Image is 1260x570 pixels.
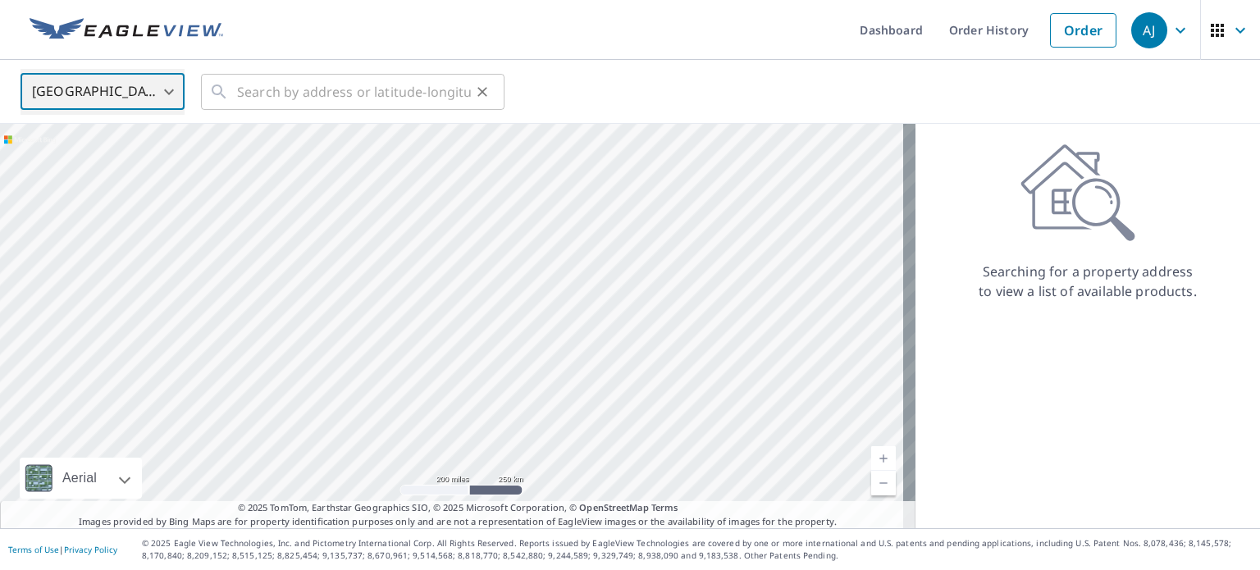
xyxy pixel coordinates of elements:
[21,69,185,115] div: [GEOGRAPHIC_DATA]
[20,458,142,499] div: Aerial
[142,537,1252,562] p: © 2025 Eagle View Technologies, Inc. and Pictometry International Corp. All Rights Reserved. Repo...
[1131,12,1167,48] div: AJ
[238,501,678,515] span: © 2025 TomTom, Earthstar Geographics SIO, © 2025 Microsoft Corporation, ©
[978,262,1198,301] p: Searching for a property address to view a list of available products.
[871,471,896,495] a: Current Level 5, Zoom Out
[57,458,102,499] div: Aerial
[64,544,117,555] a: Privacy Policy
[8,544,59,555] a: Terms of Use
[1050,13,1116,48] a: Order
[871,446,896,471] a: Current Level 5, Zoom In
[579,501,648,513] a: OpenStreetMap
[30,18,223,43] img: EV Logo
[237,69,471,115] input: Search by address or latitude-longitude
[651,501,678,513] a: Terms
[471,80,494,103] button: Clear
[8,545,117,554] p: |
